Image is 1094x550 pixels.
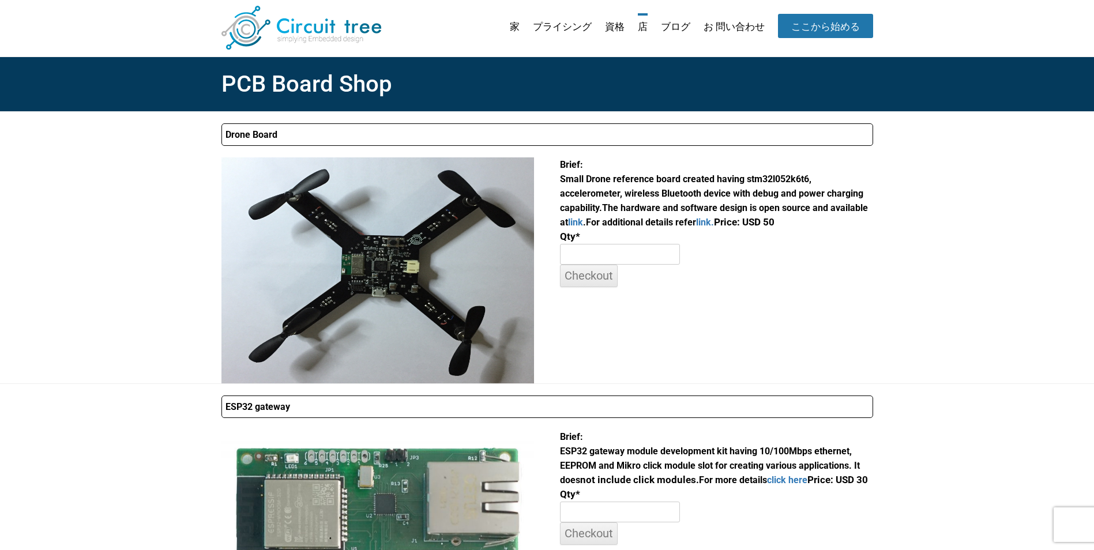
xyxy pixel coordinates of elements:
a: お 問い合わせ [704,13,765,51]
a: プライシング [533,13,592,51]
input: Checkout [560,522,618,545]
span: For additional details refer [586,217,714,228]
a: ここから始める [778,14,873,38]
font: Price: USD 50 Qty [560,159,868,242]
span: The hardware and software design is open source and available at . [560,202,868,228]
h1: PCB Board Shop [221,67,873,101]
font: not include click modules. Price: USD 30 Qty [560,431,868,500]
span: For more details [699,474,807,485]
a: 店 [638,13,648,51]
summary: ESP32 gateway [221,395,873,418]
a: link [568,217,583,228]
a: 家 [510,13,520,51]
span: Brief: [560,431,583,442]
span: Brief: Small Drone reference board created having stm32l052k6t6, accelerometer, wireless Bluetoot... [560,159,863,213]
a: link. [696,217,714,228]
img: 回路ツリー [221,6,381,50]
summary: Drone Board [221,123,873,146]
span: ESP32 gateway module development kit having 10/100Mbps ethernet, EEPROM and Mikro click module sl... [560,431,860,485]
a: click here [767,474,807,485]
a: 資格 [605,13,625,51]
input: Checkout [560,265,618,287]
a: ブログ [661,13,690,51]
